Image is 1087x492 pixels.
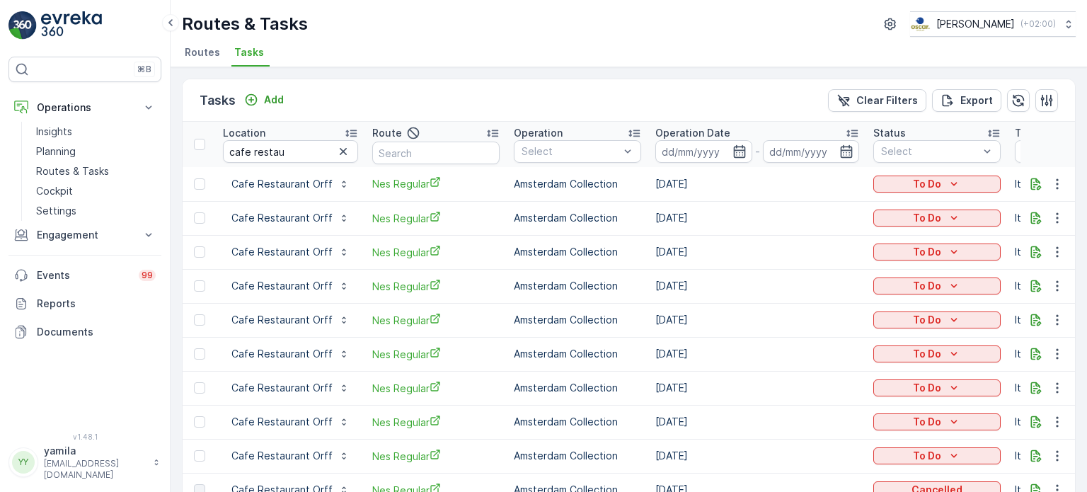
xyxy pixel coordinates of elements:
button: Cafe Restaurant Orff [223,275,358,297]
td: Amsterdam Collection [507,303,648,337]
p: Clear Filters [856,93,918,108]
div: Toggle Row Selected [194,246,205,258]
span: v 1.48.1 [8,433,161,441]
p: ⌘B [137,64,151,75]
td: [DATE] [648,405,866,439]
p: To Do [913,245,941,259]
p: Location [223,126,265,140]
p: Cafe Restaurant Orff [231,381,333,395]
span: Routes [185,45,220,59]
p: Routes & Tasks [182,13,308,35]
p: Insights [36,125,72,139]
div: Toggle Row Selected [194,416,205,428]
p: To Do [913,211,941,225]
button: Export [932,89,1001,112]
td: [DATE] [648,269,866,303]
a: Nes Regular [372,347,500,362]
button: To Do [873,447,1001,464]
button: To Do [873,413,1001,430]
p: Cockpit [36,184,73,198]
input: dd/mm/yyyy [655,140,752,163]
button: Cafe Restaurant Orff [223,309,358,331]
p: Operations [37,101,133,115]
button: To Do [873,311,1001,328]
p: Reports [37,297,156,311]
img: logo_light-DOdMpM7g.png [41,11,102,40]
div: Toggle Row Selected [194,314,205,326]
button: Cafe Restaurant Orff [223,377,358,399]
button: Cafe Restaurant Orff [223,207,358,229]
p: Events [37,268,130,282]
button: Operations [8,93,161,122]
button: To Do [873,244,1001,261]
div: Toggle Row Selected [194,348,205,360]
button: Engagement [8,221,161,249]
td: Amsterdam Collection [507,235,648,269]
a: Planning [30,142,161,161]
a: Nes Regular [372,211,500,226]
p: Cafe Restaurant Orff [231,245,333,259]
input: dd/mm/yyyy [763,140,860,163]
a: Cockpit [30,181,161,201]
a: Nes Regular [372,313,500,328]
td: [DATE] [648,235,866,269]
td: Amsterdam Collection [507,439,648,473]
p: Cafe Restaurant Orff [231,279,333,293]
p: [EMAIL_ADDRESS][DOMAIN_NAME] [44,458,146,481]
a: Nes Regular [372,381,500,396]
p: Status [873,126,906,140]
p: 99 [142,270,153,281]
a: Routes & Tasks [30,161,161,181]
p: To Do [913,415,941,429]
p: Add [264,93,284,107]
button: Cafe Restaurant Orff [223,445,358,467]
div: Toggle Row Selected [194,450,205,462]
p: To Do [913,313,941,327]
p: Settings [36,204,76,218]
td: Amsterdam Collection [507,167,648,201]
button: To Do [873,379,1001,396]
a: Nes Regular [372,449,500,464]
input: Search [372,142,500,164]
p: - [755,143,760,160]
p: yamila [44,444,146,458]
p: Cafe Restaurant Orff [231,177,333,191]
p: To Do [913,177,941,191]
div: Toggle Row Selected [194,382,205,394]
p: To Do [913,347,941,361]
td: [DATE] [648,303,866,337]
p: To Do [913,449,941,463]
div: YY [12,451,35,474]
img: basis-logo_rgb2x.png [910,16,931,32]
a: Nes Regular [372,415,500,430]
p: Cafe Restaurant Orff [231,449,333,463]
a: Documents [8,318,161,346]
td: Amsterdam Collection [507,269,648,303]
img: logo [8,11,37,40]
button: To Do [873,176,1001,193]
button: To Do [873,210,1001,227]
a: Nes Regular [372,245,500,260]
td: Amsterdam Collection [507,371,648,405]
a: Settings [30,201,161,221]
td: [DATE] [648,167,866,201]
div: Toggle Row Selected [194,280,205,292]
button: Cafe Restaurant Orff [223,343,358,365]
td: [DATE] [648,371,866,405]
p: Cafe Restaurant Orff [231,211,333,225]
button: YYyamila[EMAIL_ADDRESS][DOMAIN_NAME] [8,444,161,481]
p: [PERSON_NAME] [936,17,1015,31]
button: Add [238,91,289,108]
a: Insights [30,122,161,142]
p: Select [881,144,979,159]
p: Routes & Tasks [36,164,109,178]
button: Cafe Restaurant Orff [223,411,358,433]
button: To Do [873,278,1001,294]
span: Nes Regular [372,176,500,191]
a: Nes Regular [372,279,500,294]
p: To Do [913,381,941,395]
